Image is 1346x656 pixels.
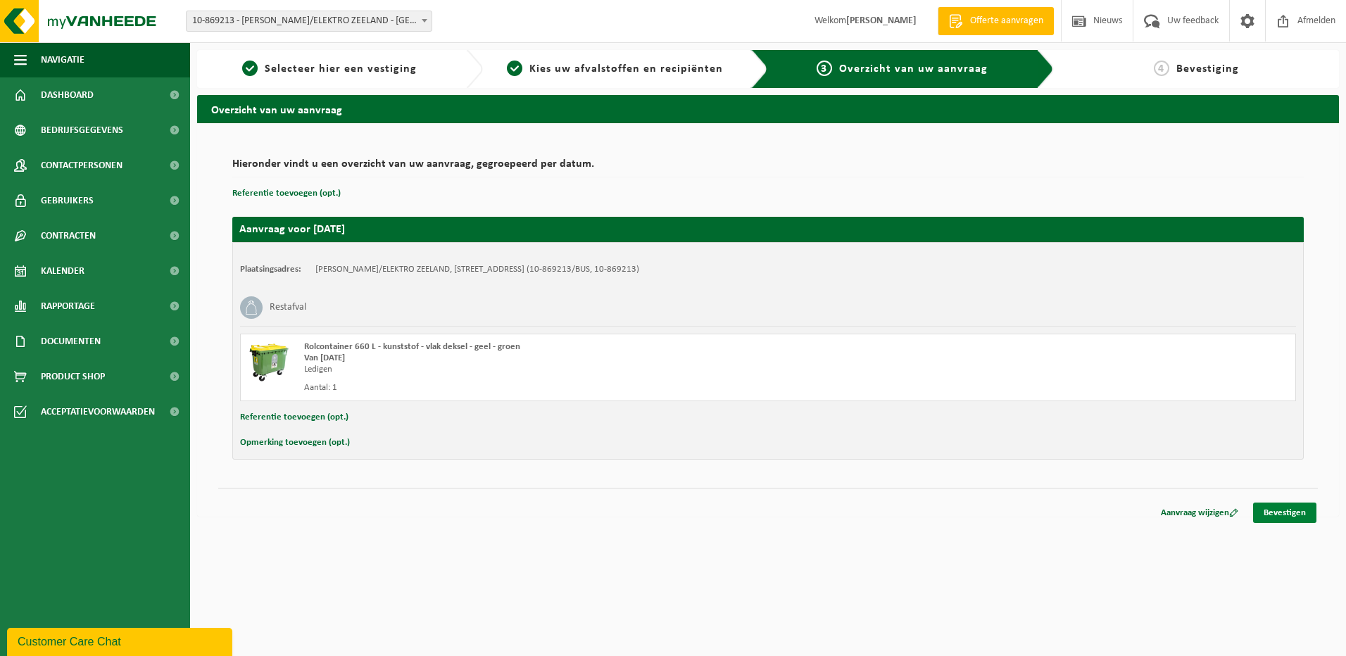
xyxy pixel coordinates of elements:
span: 4 [1154,61,1169,76]
a: 1Selecteer hier een vestiging [204,61,455,77]
button: Referentie toevoegen (opt.) [240,408,348,427]
span: Overzicht van uw aanvraag [839,63,988,75]
span: Contracten [41,218,96,253]
span: 1 [242,61,258,76]
span: Contactpersonen [41,148,122,183]
div: Ledigen [304,364,824,375]
a: Offerte aanvragen [938,7,1054,35]
a: Bevestigen [1253,503,1316,523]
div: Aantal: 1 [304,382,824,393]
span: Documenten [41,324,101,359]
span: Offerte aanvragen [967,14,1047,28]
a: 2Kies uw afvalstoffen en recipiënten [490,61,741,77]
span: Product Shop [41,359,105,394]
a: Aanvraag wijzigen [1150,503,1249,523]
span: 10-869213 - VERVYNCK MARTIN/ELEKTRO ZEELAND - GENT [187,11,432,31]
strong: Aanvraag voor [DATE] [239,224,345,235]
span: 2 [507,61,522,76]
span: Rolcontainer 660 L - kunststof - vlak deksel - geel - groen [304,342,520,351]
span: Selecteer hier een vestiging [265,63,417,75]
span: 10-869213 - VERVYNCK MARTIN/ELEKTRO ZEELAND - GENT [186,11,432,32]
button: Opmerking toevoegen (opt.) [240,434,350,452]
h3: Restafval [270,296,306,319]
h2: Hieronder vindt u een overzicht van uw aanvraag, gegroepeerd per datum. [232,158,1304,177]
span: Kalender [41,253,84,289]
span: Acceptatievoorwaarden [41,394,155,429]
strong: Van [DATE] [304,353,345,362]
span: Rapportage [41,289,95,324]
span: Bedrijfsgegevens [41,113,123,148]
span: Kies uw afvalstoffen en recipiënten [529,63,723,75]
span: Dashboard [41,77,94,113]
iframe: chat widget [7,625,235,656]
span: Navigatie [41,42,84,77]
strong: [PERSON_NAME] [846,15,917,26]
button: Referentie toevoegen (opt.) [232,184,341,203]
td: [PERSON_NAME]/ELEKTRO ZEELAND, [STREET_ADDRESS] (10-869213/BUS, 10-869213) [315,264,639,275]
strong: Plaatsingsadres: [240,265,301,274]
h2: Overzicht van uw aanvraag [197,95,1339,122]
img: WB-0660-HPE-GN-50.png [248,341,290,384]
span: Bevestiging [1176,63,1239,75]
span: 3 [817,61,832,76]
span: Gebruikers [41,183,94,218]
